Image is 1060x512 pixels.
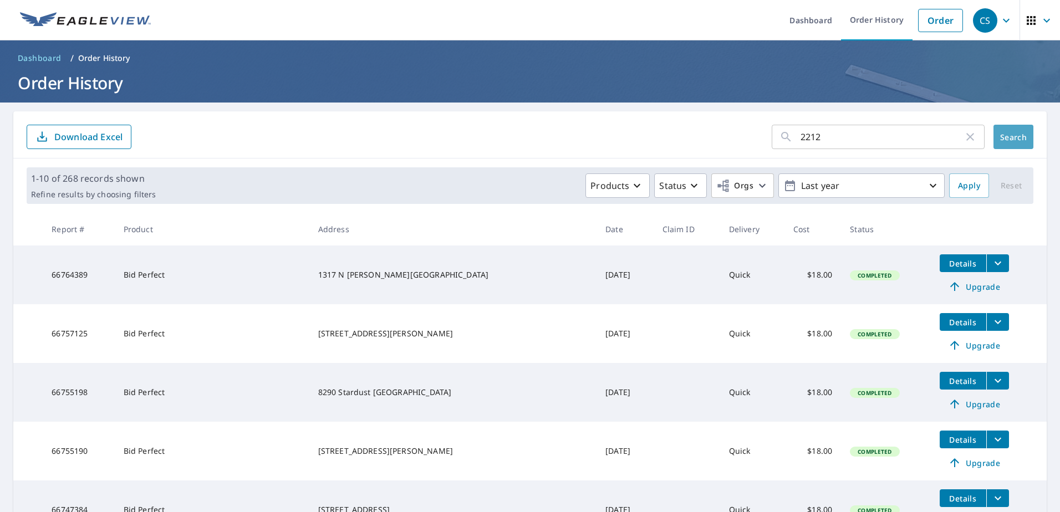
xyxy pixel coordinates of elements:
[946,376,980,386] span: Details
[318,269,588,280] div: 1317 N [PERSON_NAME][GEOGRAPHIC_DATA]
[585,173,650,198] button: Products
[949,173,989,198] button: Apply
[18,53,62,64] span: Dashboard
[720,213,784,245] th: Delivery
[43,422,114,480] td: 66755190
[784,363,841,422] td: $18.00
[940,431,986,448] button: detailsBtn-66755190
[918,9,963,32] a: Order
[940,278,1009,295] a: Upgrade
[986,489,1009,507] button: filesDropdownBtn-66747384
[784,245,841,304] td: $18.00
[851,448,898,455] span: Completed
[597,213,653,245] th: Date
[720,363,784,422] td: Quick
[720,422,784,480] td: Quick
[711,173,774,198] button: Orgs
[43,245,114,304] td: 66764389
[784,213,841,245] th: Cost
[20,12,151,29] img: EV Logo
[13,49,66,67] a: Dashboard
[720,245,784,304] td: Quick
[27,125,131,149] button: Download Excel
[940,254,986,272] button: detailsBtn-66764389
[940,313,986,331] button: detailsBtn-66757125
[946,397,1002,411] span: Upgrade
[851,330,898,338] span: Completed
[597,245,653,304] td: [DATE]
[318,328,588,339] div: [STREET_ADDRESS][PERSON_NAME]
[13,49,1047,67] nav: breadcrumb
[851,389,898,397] span: Completed
[801,121,964,152] input: Address, Report #, Claim ID, etc.
[31,172,156,185] p: 1-10 of 268 records shown
[115,363,309,422] td: Bid Perfect
[946,317,980,327] span: Details
[958,179,980,193] span: Apply
[851,272,898,279] span: Completed
[940,395,1009,413] a: Upgrade
[318,446,588,457] div: [STREET_ADDRESS][PERSON_NAME]
[590,179,629,192] p: Products
[597,304,653,363] td: [DATE]
[993,125,1033,149] button: Search
[716,179,753,193] span: Orgs
[778,173,945,198] button: Last year
[597,422,653,480] td: [DATE]
[31,190,156,199] p: Refine results by choosing filters
[940,372,986,390] button: detailsBtn-66755198
[115,245,309,304] td: Bid Perfect
[115,422,309,480] td: Bid Perfect
[946,258,980,269] span: Details
[115,213,309,245] th: Product
[986,313,1009,331] button: filesDropdownBtn-66757125
[597,363,653,422] td: [DATE]
[946,280,1002,293] span: Upgrade
[1002,132,1025,142] span: Search
[986,372,1009,390] button: filesDropdownBtn-66755198
[720,304,784,363] td: Quick
[940,454,1009,472] a: Upgrade
[43,304,114,363] td: 66757125
[946,456,1002,469] span: Upgrade
[841,213,931,245] th: Status
[43,213,114,245] th: Report #
[946,434,980,445] span: Details
[13,71,1047,94] h1: Order History
[78,53,130,64] p: Order History
[940,489,986,507] button: detailsBtn-66747384
[54,131,123,143] p: Download Excel
[946,493,980,504] span: Details
[43,363,114,422] td: 66755198
[309,213,597,245] th: Address
[797,176,926,196] p: Last year
[986,254,1009,272] button: filesDropdownBtn-66764389
[784,422,841,480] td: $18.00
[940,336,1009,354] a: Upgrade
[115,304,309,363] td: Bid Perfect
[973,8,997,33] div: CS
[659,179,686,192] p: Status
[986,431,1009,448] button: filesDropdownBtn-66755190
[318,387,588,398] div: 8290 Stardust [GEOGRAPHIC_DATA]
[654,213,720,245] th: Claim ID
[946,339,1002,352] span: Upgrade
[654,173,707,198] button: Status
[70,52,74,65] li: /
[784,304,841,363] td: $18.00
